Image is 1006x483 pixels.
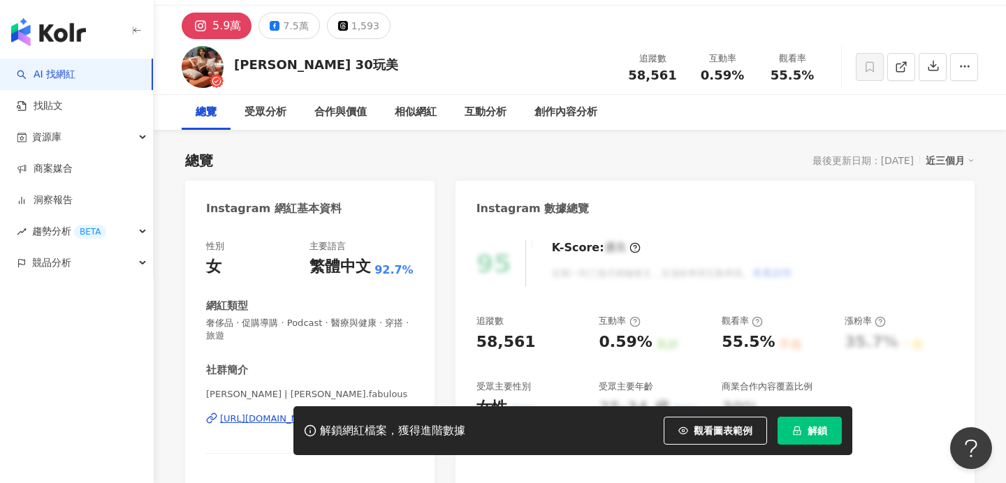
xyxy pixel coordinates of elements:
[143,82,154,94] img: tab_keywords_by_traffic_grey.svg
[32,216,106,247] span: 趨勢分析
[39,22,68,34] div: v 4.0.25
[320,424,465,438] div: 解鎖網紅檔案，獲得進階數據
[599,315,640,327] div: 互動率
[206,299,248,313] div: 網紅類型
[17,99,63,113] a: 找貼文
[309,240,346,253] div: 主要語言
[206,201,342,216] div: Instagram 網紅基本資料
[664,417,767,445] button: 觀看圖表範例
[17,227,27,237] span: rise
[395,104,437,121] div: 相似網紅
[158,84,230,93] div: 关键词（按流量）
[534,104,597,121] div: 創作內容分析
[258,13,319,39] button: 7.5萬
[926,151,975,170] div: 近三個月
[696,52,749,66] div: 互動率
[694,425,752,436] span: 觀看圖表範例
[283,16,308,36] div: 7.5萬
[36,36,87,49] div: 域名: [URL]
[234,56,398,73] div: [PERSON_NAME] 30玩美
[206,363,248,378] div: 社群簡介
[185,151,213,170] div: 總覽
[628,68,676,82] span: 58,561
[701,68,744,82] span: 0.59%
[314,104,367,121] div: 合作與價值
[206,388,414,401] span: [PERSON_NAME] | [PERSON_NAME].fabulous
[766,52,819,66] div: 觀看率
[206,317,414,342] span: 奢侈品 · 促購導購 · Podcast · 醫療與健康 · 穿搭 · 旅遊
[845,315,886,327] div: 漲粉率
[327,13,391,39] button: 1,593
[11,18,86,46] img: logo
[812,155,914,166] div: 最後更新日期：[DATE]
[206,256,221,278] div: 女
[778,417,842,445] button: 解鎖
[476,380,531,393] div: 受眾主要性別
[771,68,814,82] span: 55.5%
[57,82,68,94] img: tab_domain_overview_orange.svg
[722,380,812,393] div: 商業合作內容覆蓋比例
[309,256,371,278] div: 繁體中文
[17,68,75,82] a: searchAI 找網紅
[32,247,71,278] span: 競品分析
[599,380,653,393] div: 受眾主要年齡
[74,225,106,239] div: BETA
[182,13,251,39] button: 5.9萬
[476,201,590,216] div: Instagram 數據總覽
[722,332,775,353] div: 55.5%
[245,104,286,121] div: 受眾分析
[599,332,652,353] div: 0.59%
[465,104,506,121] div: 互動分析
[351,16,379,36] div: 1,593
[22,36,34,49] img: website_grey.svg
[476,315,504,327] div: 追蹤數
[722,315,763,327] div: 觀看率
[626,52,679,66] div: 追蹤數
[374,262,414,278] span: 92.7%
[196,104,217,121] div: 總覽
[476,397,507,419] div: 女性
[17,193,73,207] a: 洞察報告
[212,16,241,36] div: 5.9萬
[182,46,224,88] img: KOL Avatar
[22,22,34,34] img: logo_orange.svg
[32,121,61,153] span: 資源庫
[17,162,73,176] a: 商案媒合
[552,240,641,255] div: K-Score :
[476,332,536,353] div: 58,561
[206,240,224,253] div: 性別
[72,84,108,93] div: 域名概述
